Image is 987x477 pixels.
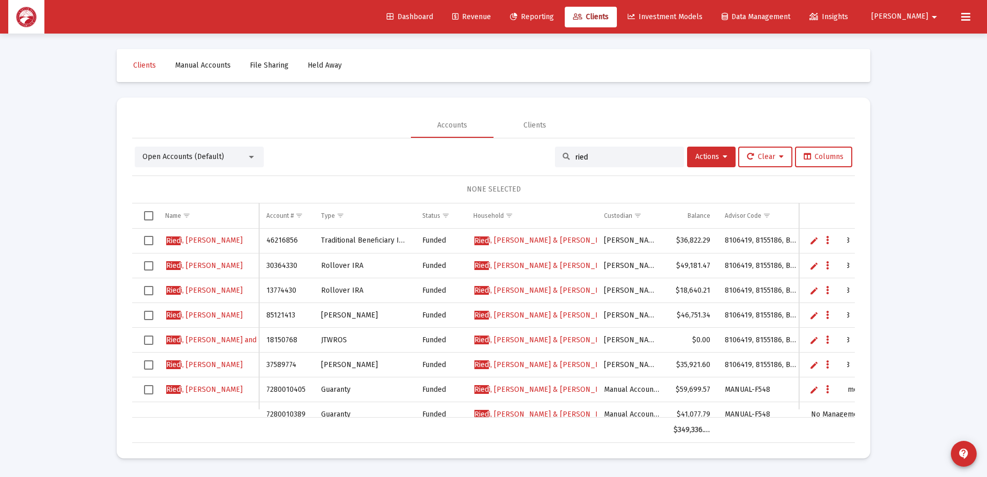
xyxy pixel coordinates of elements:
td: [PERSON_NAME] [597,253,666,278]
td: 8106419, 8155186, BF31 [718,328,804,353]
span: Ried [166,360,181,369]
span: i, [PERSON_NAME] & [PERSON_NAME] [474,261,617,270]
a: Edit [809,311,819,320]
a: Dashboard [378,7,441,27]
td: $41,077.79 [666,402,717,427]
button: Columns [795,147,852,167]
a: Riedi, [PERSON_NAME] [165,283,244,298]
span: Show filter options for column 'Advisor Code' [763,212,771,219]
span: Clients [573,12,609,21]
span: Ried [474,385,489,394]
span: i, [PERSON_NAME] [166,286,243,295]
button: Clear [738,147,792,167]
span: i, [PERSON_NAME] [166,360,243,369]
div: Select row [144,336,153,345]
span: Show filter options for column 'Status' [442,212,450,219]
span: i, [PERSON_NAME] & [PERSON_NAME] [474,236,617,245]
td: MANUAL-F548 [718,402,804,427]
td: Manual Accounts [597,377,666,402]
a: Investment Models [619,7,711,27]
div: Balance [688,212,710,220]
div: Clients [523,120,546,131]
a: Riedi, [PERSON_NAME] and [PERSON_NAME] [165,332,316,348]
td: 8106419, 8155186, BF31 [718,353,804,377]
div: Advisor Code [725,212,761,220]
a: Data Management [713,7,799,27]
a: Manual Accounts [167,55,239,76]
div: Funded [422,235,459,246]
a: Clients [565,7,617,27]
span: Reporting [510,12,554,21]
td: Column Type [314,203,415,228]
span: Ried [166,286,181,295]
img: Dashboard [16,7,37,27]
td: $49,181.47 [666,253,717,278]
a: Insights [801,7,856,27]
a: Clients [125,55,164,76]
td: $36,822.29 [666,229,717,253]
td: [PERSON_NAME] [597,353,666,377]
td: No Management Fee [804,402,885,427]
a: Riedi, [PERSON_NAME] & [PERSON_NAME] [473,233,618,248]
a: Riedi, [PERSON_NAME] & [PERSON_NAME] [473,357,618,373]
td: [PERSON_NAME] [597,303,666,328]
a: Riedi, [PERSON_NAME] & [PERSON_NAME] [473,283,618,298]
td: 7280010389 [259,402,314,427]
a: Riedi, [PERSON_NAME] [165,258,244,274]
td: Manual Accounts [597,402,666,427]
td: Column Account # [259,203,314,228]
span: i, [PERSON_NAME] [166,261,243,270]
td: Rollover IRA [314,278,415,303]
span: Ried [166,336,181,344]
div: Funded [422,335,459,345]
td: $18,640.21 [666,278,717,303]
span: Open Accounts (Default) [142,152,224,161]
div: Select row [144,286,153,295]
td: $59,699.57 [666,377,717,402]
td: [PERSON_NAME] [597,229,666,253]
a: Held Away [299,55,350,76]
a: Reporting [502,7,562,27]
div: Accounts [437,120,467,131]
td: 30364330 [259,253,314,278]
a: Riedi, [PERSON_NAME] [165,357,244,373]
td: 8106419, 8155186, BF31 [718,253,804,278]
div: Funded [422,310,459,321]
span: Ried [474,286,489,295]
span: i, [PERSON_NAME] & [PERSON_NAME] [474,360,617,369]
td: Column Custodian [597,203,666,228]
a: Edit [809,261,819,271]
a: Revenue [444,7,499,27]
span: Show filter options for column 'Type' [337,212,344,219]
span: Show filter options for column 'Account #' [295,212,303,219]
td: 8106419, 8155186, BF31 [718,303,804,328]
td: Guaranty [314,377,415,402]
span: Ried [166,385,181,394]
a: Edit [809,336,819,345]
a: Riedi, [PERSON_NAME] [165,233,244,248]
span: Revenue [452,12,491,21]
div: Funded [422,261,459,271]
a: Riedi, [PERSON_NAME] & [PERSON_NAME] [473,258,618,274]
span: Ried [166,236,181,245]
td: $35,921.60 [666,353,717,377]
td: [PERSON_NAME] [597,278,666,303]
span: i, [PERSON_NAME] and [PERSON_NAME] [166,336,315,344]
span: i, [PERSON_NAME] & [PERSON_NAME] [474,286,617,295]
span: i, [PERSON_NAME] [166,236,243,245]
span: [PERSON_NAME] [871,12,928,21]
div: Funded [422,360,459,370]
div: Select row [144,385,153,394]
div: Account # [266,212,294,220]
a: Edit [809,236,819,245]
span: Ried [474,261,489,270]
td: Column Balance [666,203,717,228]
a: Riedi, [PERSON_NAME] & [PERSON_NAME] [473,382,618,397]
span: Ried [166,311,181,320]
td: $46,751.34 [666,303,717,328]
div: Type [321,212,335,220]
td: $0.00 [666,328,717,353]
a: Edit [809,286,819,295]
span: i, [PERSON_NAME] & [PERSON_NAME] [474,385,617,394]
td: JTWROS [314,328,415,353]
